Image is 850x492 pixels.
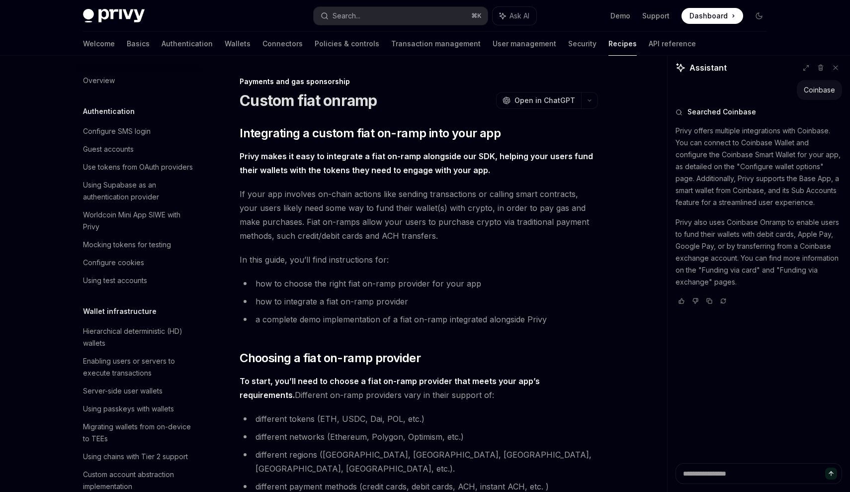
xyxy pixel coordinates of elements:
[240,312,598,326] li: a complete demo implementation of a fiat on-ramp integrated alongside Privy
[83,305,157,317] h5: Wallet infrastructure
[75,72,202,90] a: Overview
[240,448,598,476] li: different regions ([GEOGRAPHIC_DATA], [GEOGRAPHIC_DATA], [GEOGRAPHIC_DATA], [GEOGRAPHIC_DATA], [G...
[83,355,196,379] div: Enabling users or servers to execute transactions
[610,11,630,21] a: Demo
[83,209,196,233] div: Worldcoin Mini App SIWE with Privy
[75,400,202,418] a: Using passkeys with wallets
[240,92,377,109] h1: Custom fiat onramp
[83,239,171,251] div: Mocking tokens for testing
[514,96,575,105] span: Open in ChatGPT
[83,143,134,155] div: Guest accounts
[75,272,202,290] a: Using test accounts
[83,161,193,173] div: Use tokens from OAuth providers
[471,12,482,20] span: ⌘ K
[649,32,696,56] a: API reference
[75,206,202,236] a: Worldcoin Mini App SIWE with Privy
[75,254,202,272] a: Configure cookies
[510,11,529,21] span: Ask AI
[83,385,163,397] div: Server-side user wallets
[608,32,637,56] a: Recipes
[676,107,842,117] button: Searched Coinbase
[75,158,202,176] a: Use tokens from OAuth providers
[240,151,593,175] strong: Privy makes it easy to integrate a fiat on-ramp alongside our SDK, helping your users fund their ...
[642,11,670,21] a: Support
[687,107,756,117] span: Searched Coinbase
[493,7,536,25] button: Ask AI
[240,187,598,243] span: If your app involves on-chain actions like sending transactions or calling smart contracts, your ...
[83,403,174,415] div: Using passkeys with wallets
[315,32,379,56] a: Policies & controls
[568,32,596,56] a: Security
[83,421,196,445] div: Migrating wallets from on-device to TEEs
[751,8,767,24] button: Toggle dark mode
[333,10,360,22] div: Search...
[676,216,842,288] p: Privy also uses Coinbase Onramp to enable users to fund their wallets with debit cards, Apple Pay...
[83,125,151,137] div: Configure SMS login
[240,430,598,444] li: different networks (Ethereum, Polygon, Optimism, etc.)
[83,105,135,117] h5: Authentication
[496,92,581,109] button: Open in ChatGPT
[75,418,202,448] a: Migrating wallets from on-device to TEEs
[225,32,251,56] a: Wallets
[240,376,540,400] strong: To start, you’ll need to choose a fiat on-ramp provider that meets your app’s requirements.
[83,9,145,23] img: dark logo
[75,236,202,254] a: Mocking tokens for testing
[689,11,728,21] span: Dashboard
[262,32,303,56] a: Connectors
[83,257,144,269] div: Configure cookies
[689,62,727,74] span: Assistant
[75,448,202,466] a: Using chains with Tier 2 support
[75,140,202,158] a: Guest accounts
[681,8,743,24] a: Dashboard
[83,325,196,349] div: Hierarchical deterministic (HD) wallets
[75,176,202,206] a: Using Supabase as an authentication provider
[804,85,835,95] div: Coinbase
[391,32,481,56] a: Transaction management
[83,75,115,87] div: Overview
[240,374,598,402] span: Different on-ramp providers vary in their support of:
[314,7,488,25] button: Search...⌘K
[83,451,188,463] div: Using chains with Tier 2 support
[240,277,598,291] li: how to choose the right fiat on-ramp provider for your app
[240,295,598,308] li: how to integrate a fiat on-ramp provider
[83,32,115,56] a: Welcome
[493,32,556,56] a: User management
[162,32,213,56] a: Authentication
[83,179,196,203] div: Using Supabase as an authentication provider
[240,77,598,87] div: Payments and gas sponsorship
[240,350,421,366] span: Choosing a fiat on-ramp provider
[825,468,837,480] button: Send message
[676,125,842,208] p: Privy offers multiple integrations with Coinbase. You can connect to Coinbase Wallet and configur...
[75,352,202,382] a: Enabling users or servers to execute transactions
[240,412,598,426] li: different tokens (ETH, USDC, Dai, POL, etc.)
[240,125,501,141] span: Integrating a custom fiat on-ramp into your app
[240,253,598,267] span: In this guide, you’ll find instructions for:
[127,32,150,56] a: Basics
[75,382,202,400] a: Server-side user wallets
[75,122,202,140] a: Configure SMS login
[83,275,147,287] div: Using test accounts
[75,322,202,352] a: Hierarchical deterministic (HD) wallets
